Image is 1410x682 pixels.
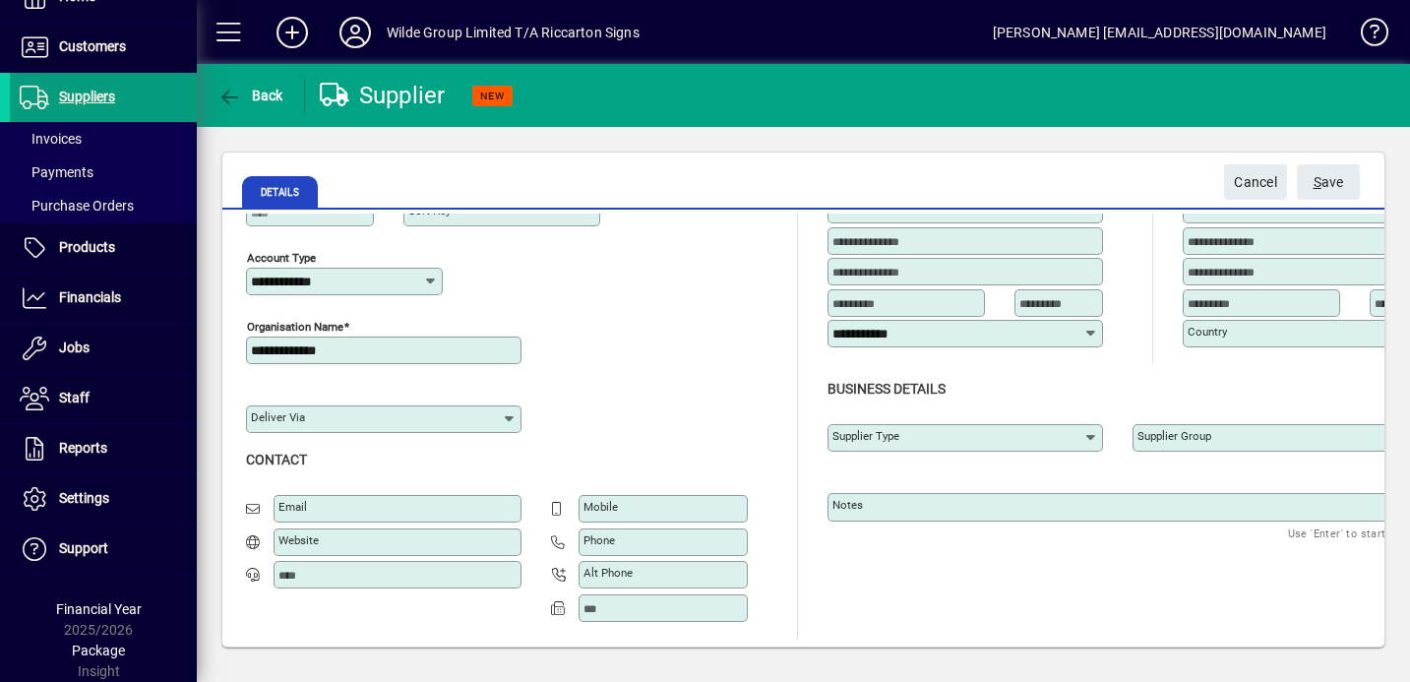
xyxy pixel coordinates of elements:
span: Customers [59,38,126,54]
span: Financial Year [56,601,142,617]
span: Support [59,540,108,556]
mat-label: Alt Phone [583,566,633,580]
a: Reports [10,424,197,473]
button: Add [261,15,324,50]
mat-label: Deliver via [251,410,305,424]
a: Financials [10,274,197,323]
span: Reports [59,440,107,456]
mat-label: Supplier type [832,429,899,443]
mat-label: Mobile [583,500,618,514]
mat-label: Organisation name [247,320,343,334]
span: Products [59,239,115,255]
a: Jobs [10,324,197,373]
div: [PERSON_NAME] [EMAIL_ADDRESS][DOMAIN_NAME] [993,17,1326,48]
button: Profile [324,15,387,50]
span: Purchase Orders [20,198,134,214]
span: Invoices [20,131,82,147]
a: Support [10,525,197,574]
span: Cancel [1234,166,1277,199]
mat-label: Account Type [247,251,316,265]
div: Supplier [320,80,446,111]
a: Customers [10,23,197,72]
app-page-header-button: Back [197,78,305,113]
button: Cancel [1224,164,1287,200]
div: Wilde Group Limited T/A Riccarton Signs [387,17,640,48]
a: Products [10,223,197,273]
span: Staff [59,390,90,405]
span: ave [1314,166,1344,199]
span: NEW [480,90,505,102]
span: S [1314,174,1321,190]
a: Staff [10,374,197,423]
span: Settings [59,490,109,506]
span: Back [217,88,283,103]
mat-label: Country [1188,325,1227,339]
span: Financials [59,289,121,305]
span: Package [72,643,125,658]
span: Jobs [59,340,90,355]
mat-label: Notes [832,498,863,512]
a: Payments [10,155,197,189]
span: Payments [20,164,93,180]
a: Invoices [10,122,197,155]
span: Suppliers [59,89,115,104]
mat-label: Website [278,533,319,547]
button: Back [213,78,288,113]
span: Business details [828,381,946,397]
button: Save [1297,164,1360,200]
mat-label: Supplier group [1137,429,1211,443]
mat-label: Email [278,500,307,514]
mat-label: Phone [583,533,615,547]
a: Knowledge Base [1346,4,1385,68]
span: Details [242,176,318,208]
a: Purchase Orders [10,189,197,222]
a: Settings [10,474,197,524]
span: Contact [246,452,307,467]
